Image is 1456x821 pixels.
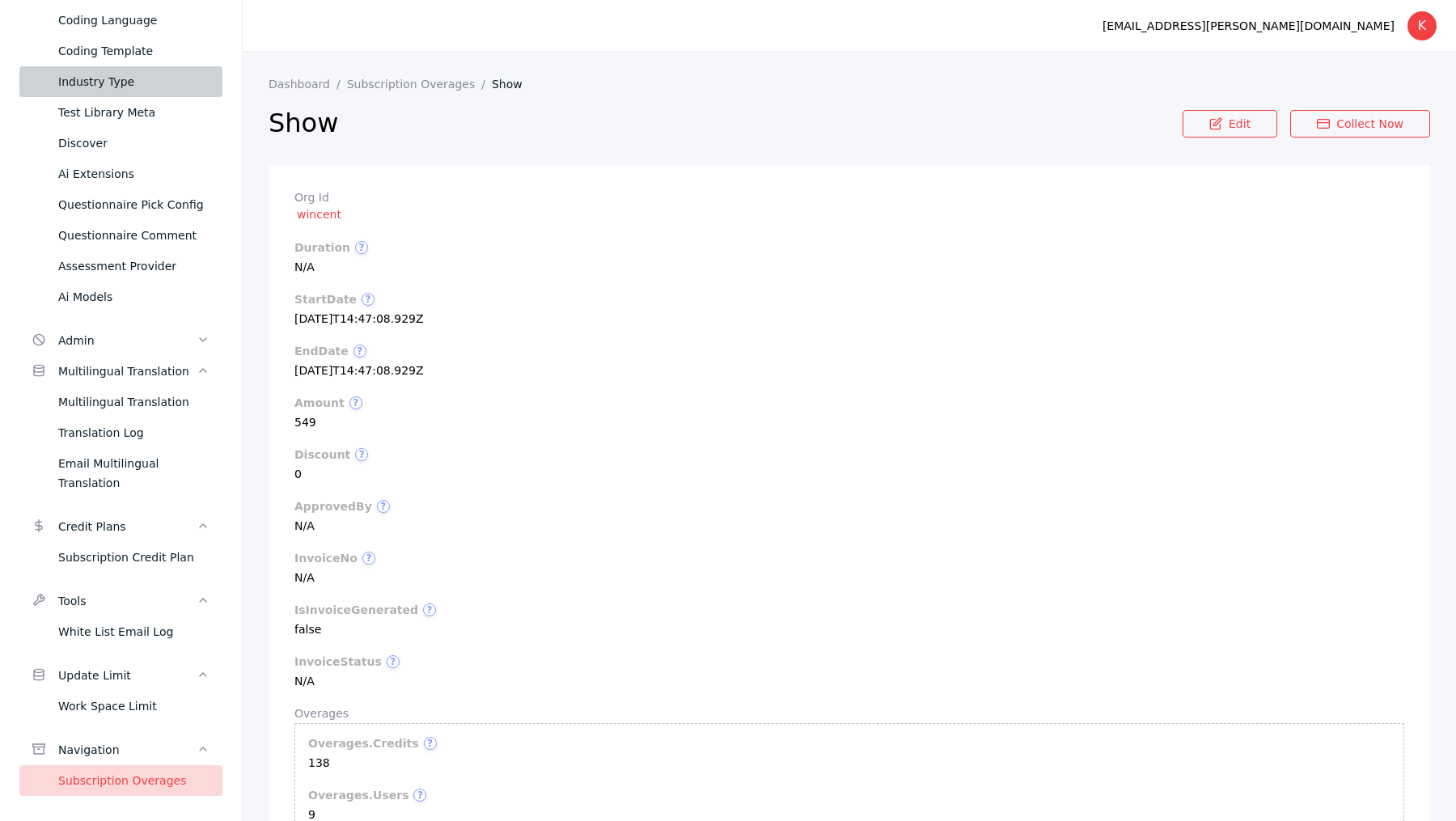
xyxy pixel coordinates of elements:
a: wincent [294,207,344,222]
span: ? [355,448,368,461]
div: Coding Template [58,41,210,61]
a: Subscription Overages [19,765,222,796]
a: Coding Language [19,5,222,36]
a: Show [492,78,535,91]
div: Assessment Provider [58,256,210,276]
label: overages.users [308,789,1390,802]
a: Translation Log [19,417,222,448]
span: ? [353,345,366,358]
div: Subscription Credit Plan [58,548,210,567]
section: [DATE]T14:47:08.929Z [294,345,1404,377]
section: 549 [294,396,1404,429]
label: Org Id [294,191,1404,204]
div: K [1407,11,1437,40]
label: startDate [294,293,1404,306]
span: ? [413,789,426,802]
section: N/A [294,500,1404,532]
section: N/A [294,655,1404,688]
div: Tools [58,591,197,611]
section: [DATE]T14:47:08.929Z [294,293,1404,325]
div: Multilingual Translation [58,362,197,381]
label: Overages [294,707,1404,720]
div: Coding Language [58,11,210,30]
span: ? [423,603,436,616]
section: N/A [294,241,1404,273]
div: Credit Plans [58,517,197,536]
label: invoiceNo [294,552,1404,565]
label: amount [294,396,1404,409]
a: Edit [1183,110,1277,138]
div: Multilingual Translation [58,392,210,412]
label: overages.credits [308,737,1390,750]
section: 138 [308,737,1390,769]
section: N/A [294,552,1404,584]
div: Update Limit [58,666,197,685]
a: Ai Extensions [19,159,222,189]
label: discount [294,448,1404,461]
div: Navigation [58,740,197,760]
label: approvedBy [294,500,1404,513]
a: Coding Template [19,36,222,66]
div: Questionnaire Comment [58,226,210,245]
div: Translation Log [58,423,210,442]
section: 9 [308,789,1390,821]
a: Questionnaire Pick Config [19,189,222,220]
div: White List Email Log [58,622,210,641]
a: Discover [19,128,222,159]
span: ? [362,552,375,565]
a: Work Space Limit [19,691,222,722]
span: ? [355,241,368,254]
a: Assessment Provider [19,251,222,281]
div: Work Space Limit [58,696,210,716]
a: Multilingual Translation [19,387,222,417]
a: Industry Type [19,66,222,97]
span: ? [377,500,390,513]
label: endDate [294,345,1404,358]
div: Email Multilingual Translation [58,454,210,493]
div: Ai Extensions [58,164,210,184]
label: invoiceStatus [294,655,1404,668]
div: Discover [58,133,210,153]
span: ? [349,396,362,409]
div: Questionnaire Pick Config [58,195,210,214]
label: isInvoiceGenerated [294,603,1404,616]
a: Collect Now [1290,110,1430,138]
a: White List Email Log [19,616,222,647]
div: Ai Models [58,287,210,307]
div: Test Library Meta [58,103,210,122]
div: Subscription Overages [58,771,210,790]
a: Email Multilingual Translation [19,448,222,498]
section: 0 [294,448,1404,480]
div: [EMAIL_ADDRESS][PERSON_NAME][DOMAIN_NAME] [1103,16,1395,36]
a: Ai Models [19,281,222,312]
div: Admin [58,331,197,350]
a: Dashboard [269,78,347,91]
span: ? [362,293,375,306]
a: Subscription Overages [347,78,492,91]
label: duration [294,241,1404,254]
a: Questionnaire Comment [19,220,222,251]
section: false [294,603,1404,636]
a: Test Library Meta [19,97,222,128]
span: ? [424,737,437,750]
div: Industry Type [58,72,210,91]
h2: Show [269,107,1183,139]
span: ? [387,655,400,668]
a: Subscription Credit Plan [19,542,222,573]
